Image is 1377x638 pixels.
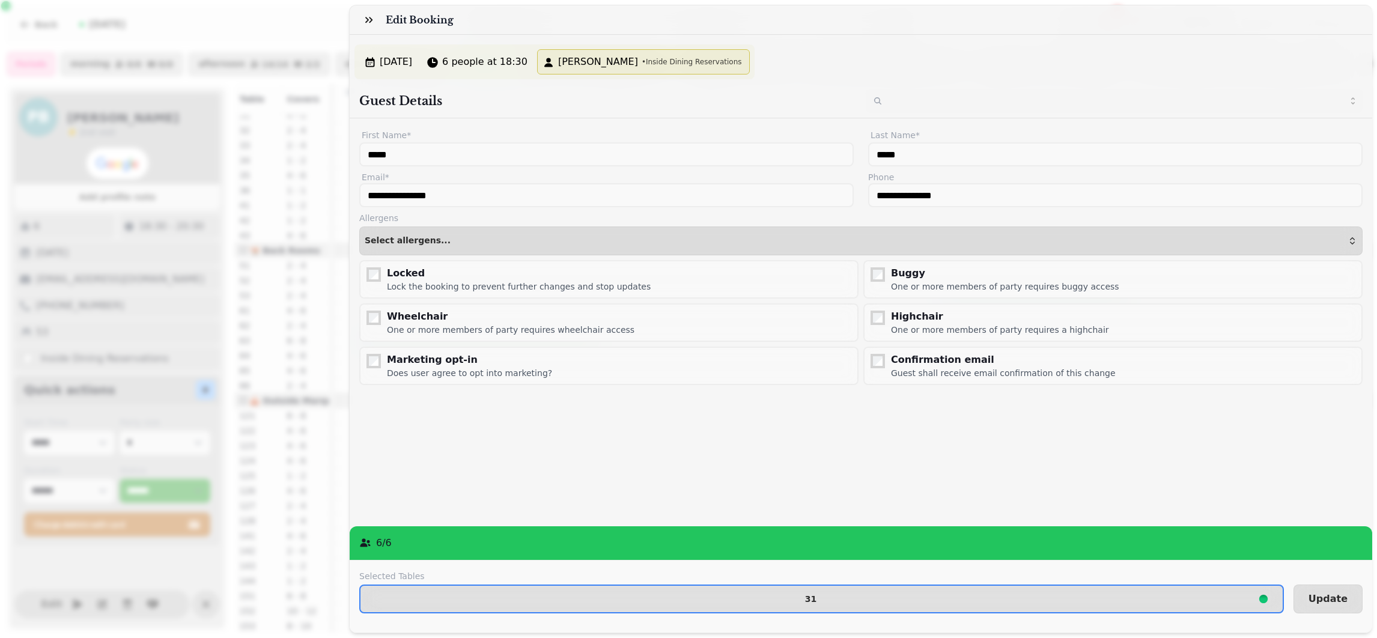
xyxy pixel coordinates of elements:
[387,309,634,324] div: Wheelchair
[359,212,1363,224] label: Allergens
[1293,585,1363,613] button: Update
[359,585,1284,613] button: 31
[387,281,651,293] div: Lock the booking to prevent further changes and stop updates
[805,595,816,603] p: 31
[868,171,1363,183] label: Phone
[387,266,651,281] div: Locked
[387,324,634,336] div: One or more members of party requires wheelchair access
[558,55,638,69] span: [PERSON_NAME]
[386,13,458,27] h3: Edit Booking
[359,226,1363,255] button: Select allergens...
[891,309,1109,324] div: Highchair
[387,353,552,367] div: Marketing opt-in
[891,367,1116,379] div: Guest shall receive email confirmation of this change
[442,55,527,69] span: 6 people at 18:30
[376,536,392,550] p: 6 / 6
[365,236,451,246] span: Select allergens...
[359,171,854,183] label: Email*
[359,570,1284,582] label: Selected Tables
[380,55,412,69] span: [DATE]
[359,93,856,109] h2: Guest Details
[891,353,1116,367] div: Confirmation email
[891,324,1109,336] div: One or more members of party requires a highchair
[868,128,1363,142] label: Last Name*
[1309,594,1348,604] span: Update
[891,266,1119,281] div: Buggy
[387,367,552,379] div: Does user agree to opt into marketing?
[891,281,1119,293] div: One or more members of party requires buggy access
[359,128,854,142] label: First Name*
[642,57,742,67] span: • Inside Dining Reservations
